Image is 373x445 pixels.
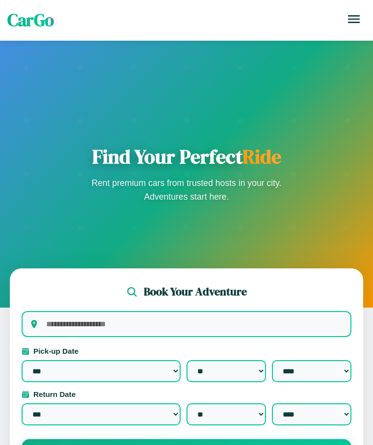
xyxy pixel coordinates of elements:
label: Pick-up Date [22,347,351,355]
p: Rent premium cars from trusted hosts in your city. Adventures start here. [88,176,285,204]
span: CarGo [7,8,54,32]
h2: Book Your Adventure [144,284,247,299]
h1: Find Your Perfect [88,145,285,168]
label: Return Date [22,390,351,398]
span: Ride [242,143,281,170]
